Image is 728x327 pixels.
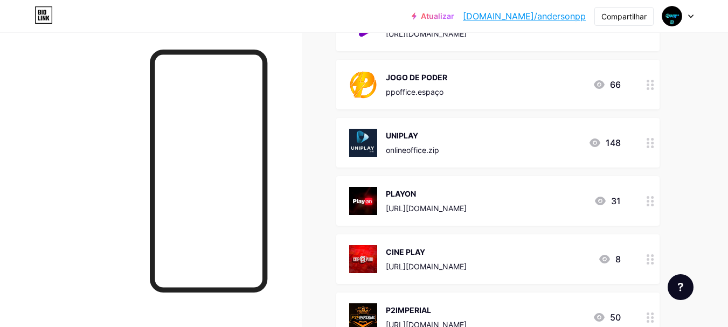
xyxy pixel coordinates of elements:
[615,254,621,265] font: 8
[662,6,682,26] img: Anderson Claro
[601,12,647,21] font: Compartilhar
[386,189,416,198] font: PLAYON
[349,245,377,273] img: CINE PLAY
[386,131,418,140] font: UNIPLAY
[463,10,586,23] a: [DOMAIN_NAME]/andersonpp
[606,137,621,148] font: 148
[349,129,377,157] img: UNIPLAY
[611,196,621,206] font: 31
[386,204,467,213] font: [URL][DOMAIN_NAME]
[386,29,467,38] font: [URL][DOMAIN_NAME]
[421,11,454,20] font: Atualizar
[386,145,439,155] font: onlineoffice.zip
[386,305,431,315] font: P2IMPERIAL
[349,187,377,215] img: PLAYON
[386,87,443,96] font: ppoffice.espaço
[386,73,447,82] font: JOGO DE PODER
[610,79,621,90] font: 66
[386,247,425,256] font: CINE PLAY
[463,11,586,22] font: [DOMAIN_NAME]/andersonpp
[386,262,467,271] font: [URL][DOMAIN_NAME]
[349,71,377,99] img: JOGO DE PODER
[610,312,621,323] font: 50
